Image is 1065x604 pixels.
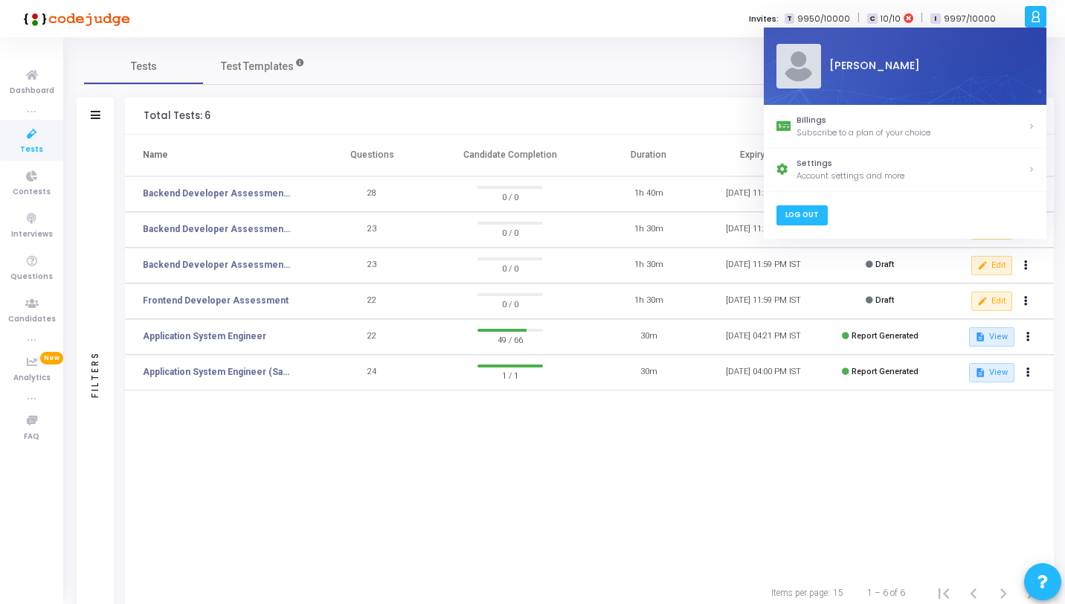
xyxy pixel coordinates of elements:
[875,260,894,269] span: Draft
[8,313,56,326] span: Candidates
[764,105,1046,148] a: BillingsSubscribe to a plan of your choice
[833,586,843,600] div: 15
[749,13,779,25] label: Invites:
[706,319,821,355] td: [DATE] 04:21 PM IST
[11,228,53,241] span: Interviews
[706,135,821,176] th: Expiry Time
[706,355,821,391] td: [DATE] 04:00 PM IST
[315,212,430,248] td: 23
[143,330,266,343] a: Application System Engineer
[315,355,430,391] td: 24
[143,294,289,307] a: Frontend Developer Assessment
[40,352,63,364] span: New
[971,256,1012,275] button: Edit
[881,13,901,25] span: 10/10
[10,271,53,283] span: Questions
[144,110,210,122] div: Total Tests: 6
[969,327,1014,347] button: View
[776,205,827,225] a: Log Out
[591,248,707,283] td: 1h 30m
[143,187,292,200] a: Backend Developer Assessment (C# & .Net)
[797,13,850,25] span: 9950/10000
[19,4,130,33] img: logo
[867,13,877,25] span: C
[977,296,988,306] mat-icon: edit
[477,367,544,382] span: 1 / 1
[591,355,707,391] td: 30m
[143,258,292,272] a: Backend Developer Assessment (C# & .Net)
[315,283,430,319] td: 22
[969,363,1014,382] button: View
[797,170,1028,182] div: Account settings and more
[221,59,294,74] span: Test Templates
[785,13,794,25] span: T
[591,283,707,319] td: 1h 30m
[971,292,1012,311] button: Edit
[477,332,544,347] span: 49 / 66
[921,10,923,26] span: |
[591,176,707,212] td: 1h 40m
[764,148,1046,191] a: SettingsAccount settings and more
[852,367,918,376] span: Report Generated
[706,248,821,283] td: [DATE] 11:59 PM IST
[131,59,157,74] span: Tests
[977,260,988,271] mat-icon: edit
[477,260,544,275] span: 0 / 0
[820,59,1034,74] div: [PERSON_NAME]
[477,189,544,204] span: 0 / 0
[24,431,39,443] span: FAQ
[10,85,54,97] span: Dashboard
[706,176,821,212] td: [DATE] 11:59 PM IST
[89,292,102,456] div: Filters
[858,10,860,26] span: |
[315,176,430,212] td: 28
[797,114,1028,126] div: Billings
[867,586,905,600] div: 1 – 6 of 6
[944,13,996,25] span: 9997/10000
[875,295,894,305] span: Draft
[975,367,985,378] mat-icon: description
[13,186,51,199] span: Contests
[125,135,315,176] th: Name
[706,212,821,248] td: [DATE] 11:59 PM IST
[20,144,43,156] span: Tests
[591,212,707,248] td: 1h 30m
[477,296,544,311] span: 0 / 0
[797,158,1028,170] div: Settings
[315,319,430,355] td: 22
[143,365,292,379] a: Application System Engineer (Sample Test)
[315,248,430,283] td: 23
[771,586,830,600] div: Items per page:
[930,13,940,25] span: I
[143,222,292,236] a: Backend Developer Assessment ([GEOGRAPHIC_DATA])
[477,225,544,240] span: 0 / 0
[315,135,430,176] th: Questions
[797,126,1028,139] div: Subscribe to a plan of your choice
[852,331,918,341] span: Report Generated
[975,332,985,342] mat-icon: description
[706,283,821,319] td: [DATE] 11:59 PM IST
[13,372,51,385] span: Analytics
[591,319,707,355] td: 30m
[429,135,591,176] th: Candidate Completion
[591,135,707,176] th: Duration
[776,44,820,89] img: Profile Picture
